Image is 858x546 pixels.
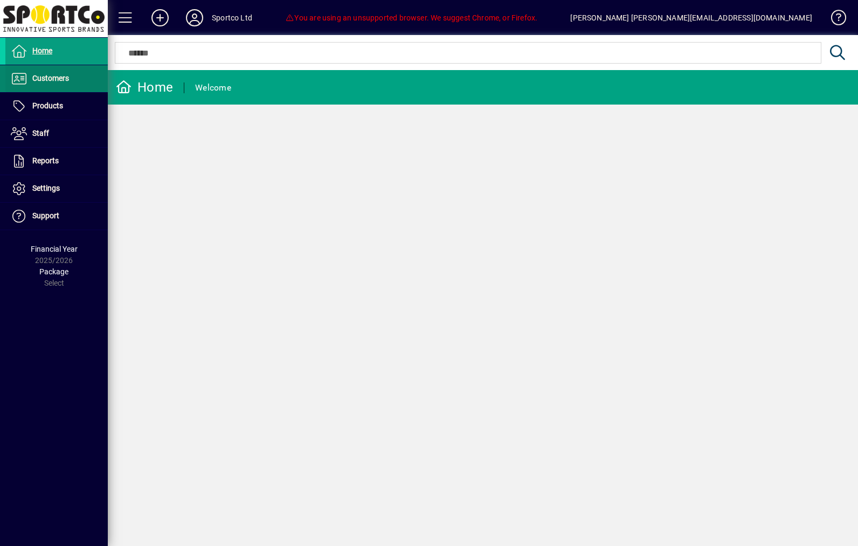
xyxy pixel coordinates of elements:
div: [PERSON_NAME] [PERSON_NAME][EMAIL_ADDRESS][DOMAIN_NAME] [570,9,812,26]
a: Knowledge Base [823,2,845,37]
button: Add [143,8,177,27]
button: Profile [177,8,212,27]
span: Customers [32,74,69,82]
span: You are using an unsupported browser. We suggest Chrome, or Firefox. [285,13,537,22]
span: Financial Year [31,245,78,253]
a: Settings [5,175,108,202]
a: Customers [5,65,108,92]
div: Home [116,79,173,96]
span: Products [32,101,63,110]
a: Staff [5,120,108,147]
span: Support [32,211,59,220]
a: Products [5,93,108,120]
div: Welcome [195,79,231,96]
span: Reports [32,156,59,165]
span: Staff [32,129,49,137]
span: Home [32,46,52,55]
a: Reports [5,148,108,175]
span: Package [39,267,68,276]
a: Support [5,203,108,230]
div: Sportco Ltd [212,9,252,26]
span: Settings [32,184,60,192]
